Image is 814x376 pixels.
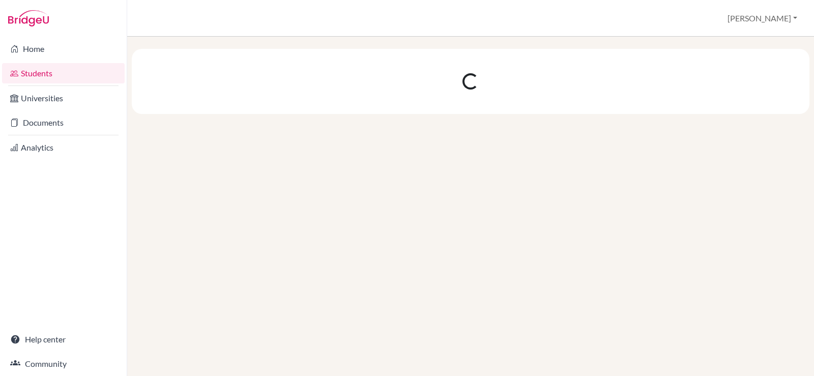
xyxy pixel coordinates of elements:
[2,88,125,108] a: Universities
[2,137,125,158] a: Analytics
[2,112,125,133] a: Documents
[2,39,125,59] a: Home
[723,9,802,28] button: [PERSON_NAME]
[2,354,125,374] a: Community
[2,63,125,83] a: Students
[2,329,125,350] a: Help center
[8,10,49,26] img: Bridge-U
